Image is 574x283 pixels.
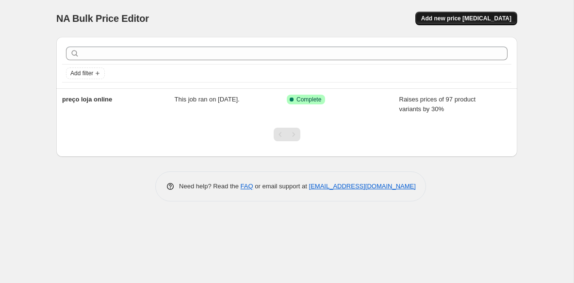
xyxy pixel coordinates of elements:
[309,183,416,190] a: [EMAIL_ADDRESS][DOMAIN_NAME]
[241,183,253,190] a: FAQ
[274,128,300,141] nav: Pagination
[415,12,517,25] button: Add new price [MEDICAL_DATA]
[253,183,309,190] span: or email support at
[70,69,93,77] span: Add filter
[421,15,511,22] span: Add new price [MEDICAL_DATA]
[62,96,112,103] span: preço loja online
[175,96,240,103] span: This job ran on [DATE].
[179,183,241,190] span: Need help? Read the
[399,96,476,113] span: Raises prices of 97 product variants by 30%
[66,67,105,79] button: Add filter
[296,96,321,103] span: Complete
[56,13,149,24] span: NA Bulk Price Editor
